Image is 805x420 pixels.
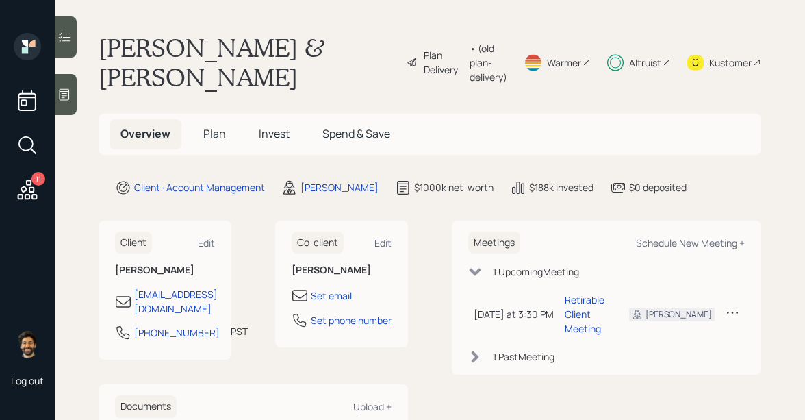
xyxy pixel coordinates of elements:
div: Retirable Client Meeting [565,293,607,336]
span: Plan [203,126,226,141]
div: [DATE] at 3:30 PM [474,307,554,321]
h6: [PERSON_NAME] [115,264,215,276]
div: $188k invested [529,180,593,195]
div: [PERSON_NAME] [301,180,379,195]
div: Warmer [547,55,581,70]
span: Invest [259,126,290,141]
span: Spend & Save [322,126,390,141]
span: Overview [120,126,170,141]
div: [PHONE_NUMBER] [134,325,220,340]
h1: [PERSON_NAME] & [PERSON_NAME] [99,33,396,92]
div: Set phone number [311,313,392,328]
div: [PERSON_NAME] [646,308,712,321]
div: Kustomer [709,55,752,70]
div: Altruist [629,55,661,70]
h6: Meetings [468,232,520,254]
div: 11 [31,172,45,186]
h6: Documents [115,395,177,418]
div: 1 Upcoming Meeting [493,264,579,279]
div: • (old plan-delivery) [470,41,507,84]
div: Set email [311,288,352,303]
div: Schedule New Meeting + [636,236,745,249]
div: Upload + [353,400,392,413]
div: 1 Past Meeting [493,349,554,364]
div: Edit [374,236,392,249]
div: Plan Delivery [424,48,463,77]
img: eric-schwartz-headshot.png [14,330,41,358]
h6: Co-client [292,232,344,254]
div: $1000k net-worth [414,180,494,195]
h6: [PERSON_NAME] [292,264,392,276]
div: Client · Account Management [134,180,265,195]
h6: Client [115,232,152,254]
div: PST [231,324,248,338]
div: Edit [198,236,215,249]
div: [EMAIL_ADDRESS][DOMAIN_NAME] [134,287,218,316]
div: Log out [11,374,44,387]
div: $0 deposited [629,180,687,195]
